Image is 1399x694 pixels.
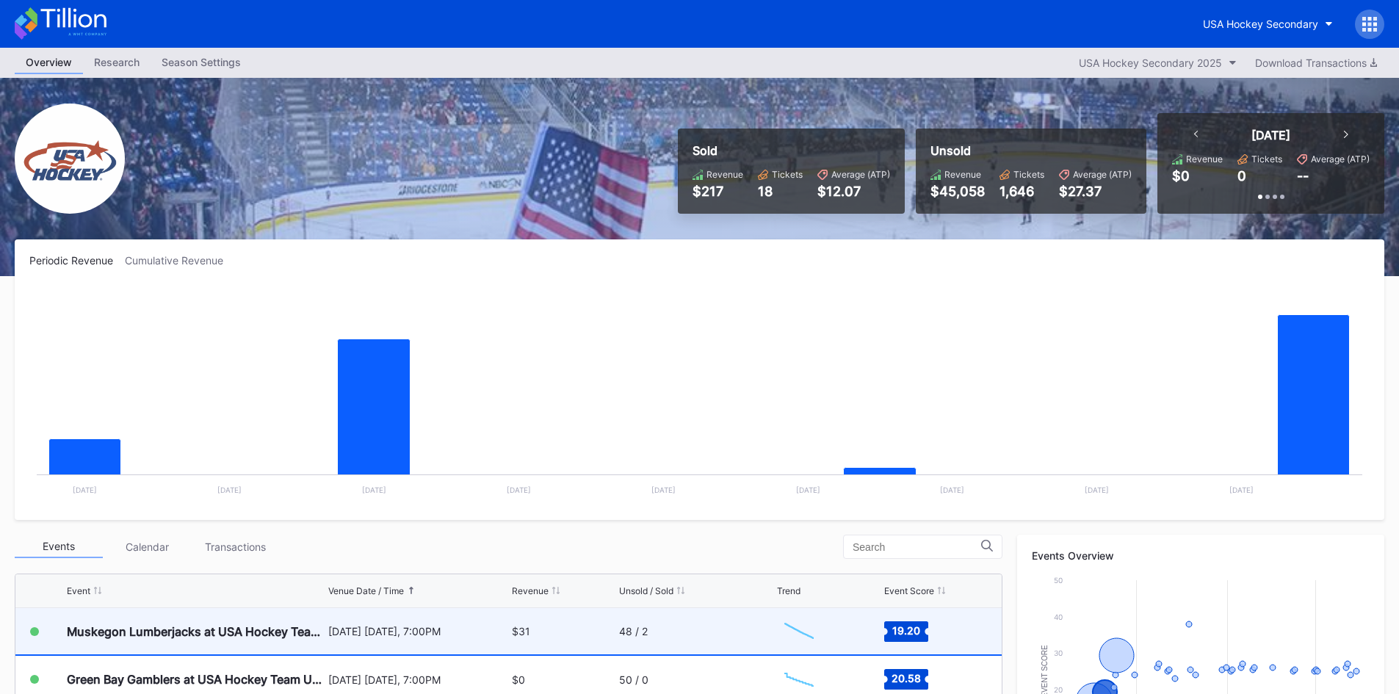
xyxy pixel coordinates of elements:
[151,51,252,74] a: Season Settings
[1085,485,1109,494] text: [DATE]
[328,585,404,596] div: Venue Date / Time
[328,625,509,637] div: [DATE] [DATE], 7:00PM
[1297,168,1309,184] div: --
[512,673,525,686] div: $0
[706,169,743,180] div: Revenue
[892,623,920,636] text: 19.20
[1054,576,1063,585] text: 50
[1032,549,1370,562] div: Events Overview
[1054,648,1063,657] text: 30
[83,51,151,73] div: Research
[892,672,921,684] text: 20.58
[507,485,531,494] text: [DATE]
[512,625,530,637] div: $31
[1013,169,1044,180] div: Tickets
[999,184,1044,199] div: 1,646
[619,673,648,686] div: 50 / 0
[67,672,325,687] div: Green Bay Gamblers at USA Hockey Team U-17
[103,535,191,558] div: Calendar
[1172,168,1190,184] div: $0
[758,184,803,199] div: 18
[1229,485,1254,494] text: [DATE]
[817,184,890,199] div: $12.07
[328,673,509,686] div: [DATE] [DATE], 7:00PM
[944,169,981,180] div: Revenue
[1073,169,1132,180] div: Average (ATP)
[777,585,800,596] div: Trend
[1071,53,1244,73] button: USA Hockey Secondary 2025
[362,485,386,494] text: [DATE]
[651,485,676,494] text: [DATE]
[1054,612,1063,621] text: 40
[29,285,1370,505] svg: Chart title
[940,485,964,494] text: [DATE]
[1248,53,1384,73] button: Download Transactions
[217,485,242,494] text: [DATE]
[1251,153,1282,165] div: Tickets
[15,535,103,558] div: Events
[1203,18,1318,30] div: USA Hockey Secondary
[151,51,252,73] div: Season Settings
[1079,57,1222,69] div: USA Hockey Secondary 2025
[15,51,83,74] a: Overview
[619,625,648,637] div: 48 / 2
[930,143,1132,158] div: Unsold
[73,485,97,494] text: [DATE]
[1054,685,1063,694] text: 20
[1192,10,1344,37] button: USA Hockey Secondary
[796,485,820,494] text: [DATE]
[853,541,981,553] input: Search
[67,624,325,639] div: Muskegon Lumberjacks at USA Hockey Team U-17
[15,104,125,214] img: USA_Hockey_Secondary.png
[67,585,90,596] div: Event
[512,585,549,596] div: Revenue
[1255,57,1377,69] div: Download Transactions
[29,254,125,267] div: Periodic Revenue
[1237,168,1246,184] div: 0
[1186,153,1223,165] div: Revenue
[125,254,235,267] div: Cumulative Revenue
[1251,128,1290,142] div: [DATE]
[693,184,743,199] div: $217
[1059,184,1132,199] div: $27.37
[831,169,890,180] div: Average (ATP)
[619,585,673,596] div: Unsold / Sold
[693,143,890,158] div: Sold
[777,613,821,650] svg: Chart title
[191,535,279,558] div: Transactions
[884,585,934,596] div: Event Score
[930,184,985,199] div: $45,058
[772,169,803,180] div: Tickets
[83,51,151,74] a: Research
[1311,153,1370,165] div: Average (ATP)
